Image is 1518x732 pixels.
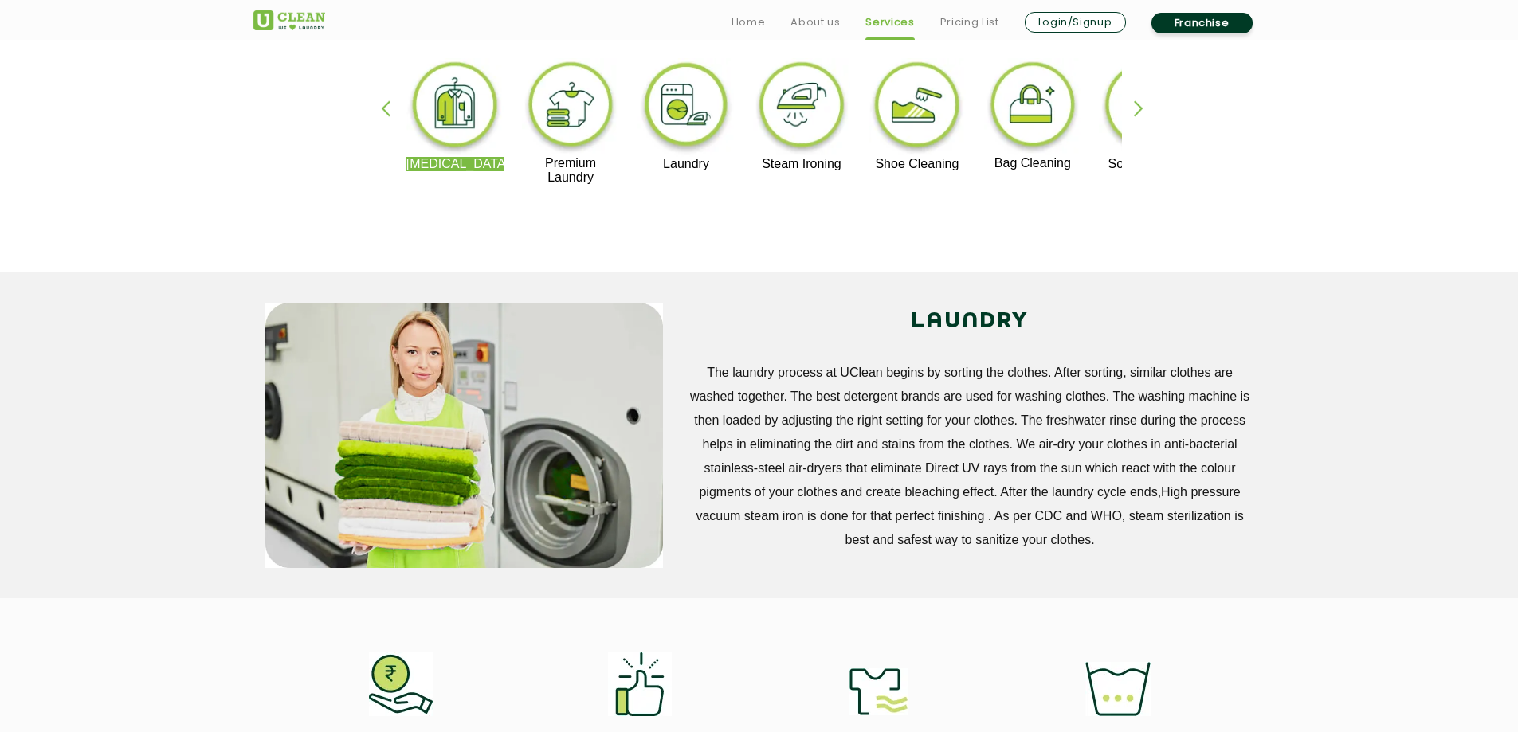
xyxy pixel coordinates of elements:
p: Shoe Cleaning [869,157,967,171]
p: Laundry [637,157,735,171]
p: Bag Cleaning [984,156,1082,170]
a: Pricing List [940,13,999,32]
p: Steam Ironing [753,157,851,171]
a: Home [732,13,766,32]
p: Sofa Cleaning [1099,157,1197,171]
p: The laundry process at UClean begins by sorting the clothes. After sorting, similar clothes are w... [687,361,1253,552]
h2: LAUNDRY [687,303,1253,341]
img: sofa_cleaning_11zon.webp [1099,58,1197,157]
img: uv_safe_air_drying_11zon.webp [849,668,908,715]
img: affordable_rates_11zon.webp [369,652,433,716]
a: Services [865,13,914,32]
img: shoe_cleaning_11zon.webp [869,58,967,157]
a: About us [790,13,840,32]
a: Franchise [1151,13,1253,33]
img: dry_cleaning_11zon.webp [406,58,504,157]
img: steam_ironing_11zon.webp [753,58,851,157]
p: [MEDICAL_DATA] [406,157,504,171]
p: Premium Laundry [522,156,620,185]
a: Login/Signup [1025,12,1126,33]
img: service_main_image_11zon.webp [265,303,663,568]
img: uses_less_fresh_water_11zon.webp [1085,662,1151,716]
img: laundry_cleaning_11zon.webp [637,58,735,157]
img: skin_friendly_11zon.webp [608,652,672,716]
img: premium_laundry_cleaning_11zon.webp [522,58,620,156]
img: bag_cleaning_11zon.webp [984,58,1082,156]
img: UClean Laundry and Dry Cleaning [253,10,325,30]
